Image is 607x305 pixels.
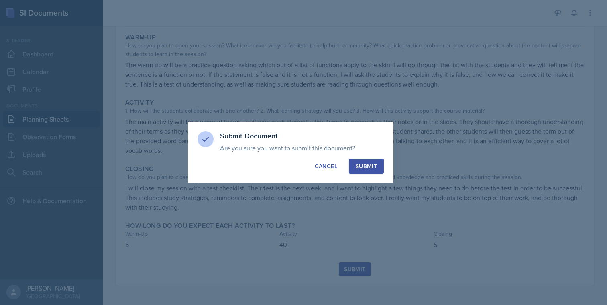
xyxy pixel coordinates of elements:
button: Submit [349,159,384,174]
p: Are you sure you want to submit this document? [220,144,384,152]
h3: Submit Document [220,131,384,141]
button: Cancel [308,159,344,174]
div: Submit [356,162,377,170]
div: Cancel [315,162,337,170]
